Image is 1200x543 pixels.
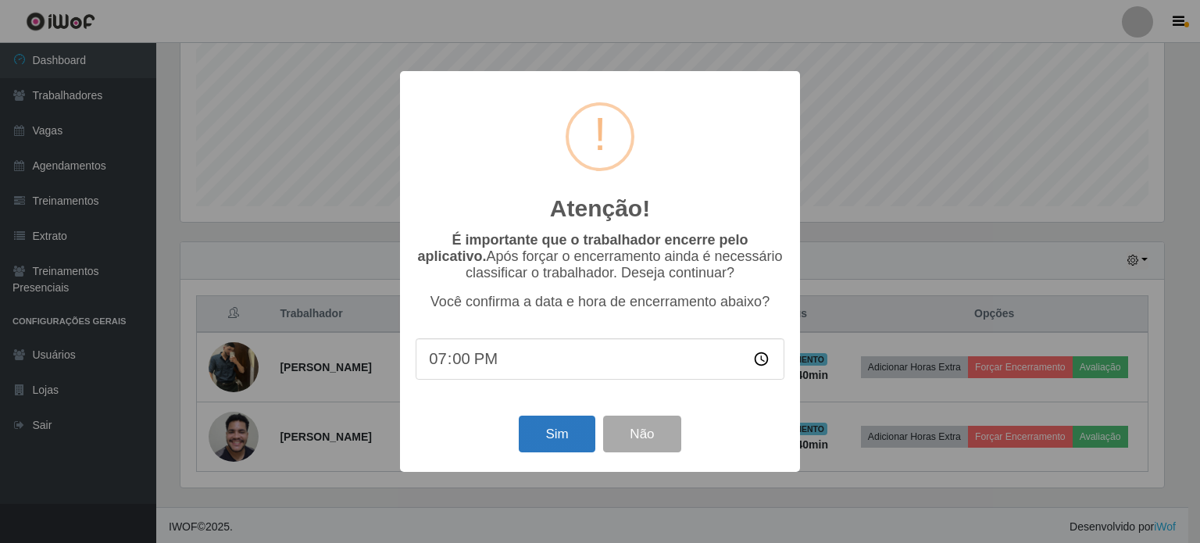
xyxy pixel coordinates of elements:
[417,232,748,264] b: É importante que o trabalhador encerre pelo aplicativo.
[519,416,595,452] button: Sim
[603,416,680,452] button: Não
[416,294,784,310] p: Você confirma a data e hora de encerramento abaixo?
[550,195,650,223] h2: Atenção!
[416,232,784,281] p: Após forçar o encerramento ainda é necessário classificar o trabalhador. Deseja continuar?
